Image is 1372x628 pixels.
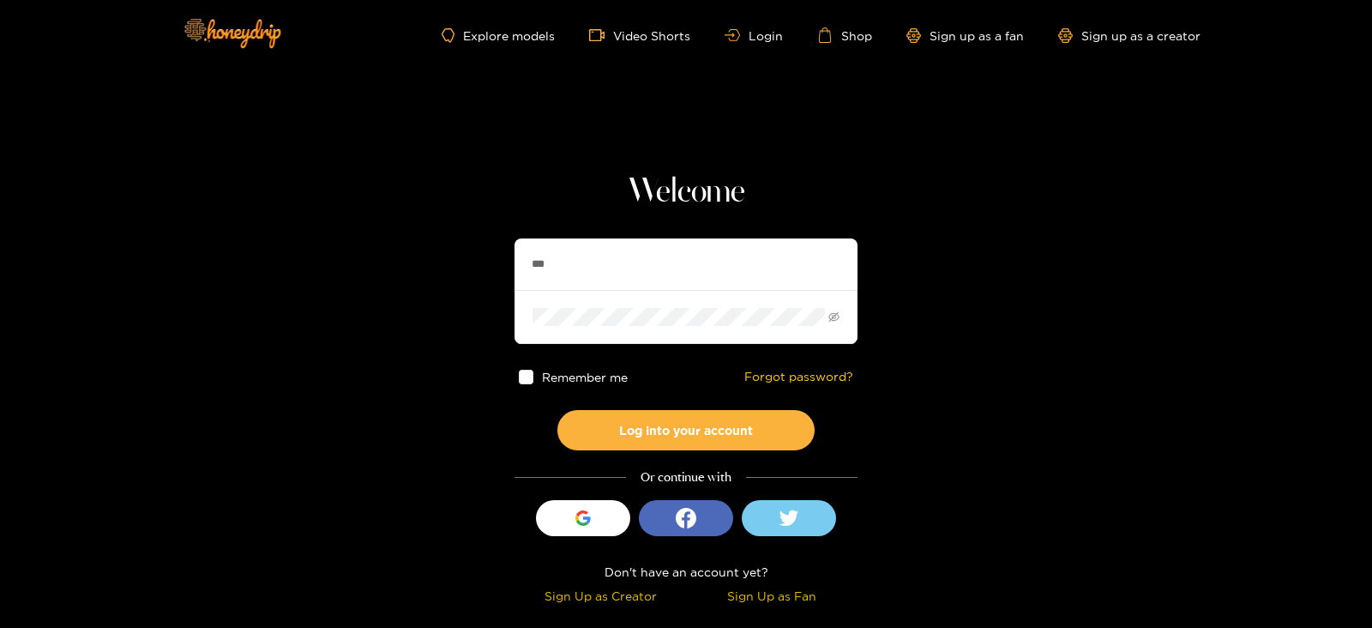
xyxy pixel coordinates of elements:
[589,27,613,43] span: video-camera
[1058,28,1200,43] a: Sign up as a creator
[542,371,628,383] span: Remember me
[744,370,853,384] a: Forgot password?
[725,29,783,42] a: Login
[514,562,857,582] div: Don't have an account yet?
[690,586,853,606] div: Sign Up as Fan
[514,468,857,487] div: Or continue with
[519,586,682,606] div: Sign Up as Creator
[906,28,1024,43] a: Sign up as a fan
[557,410,815,450] button: Log into your account
[589,27,690,43] a: Video Shorts
[442,28,555,43] a: Explore models
[828,311,839,323] span: eye-invisible
[514,172,857,213] h1: Welcome
[817,27,872,43] a: Shop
